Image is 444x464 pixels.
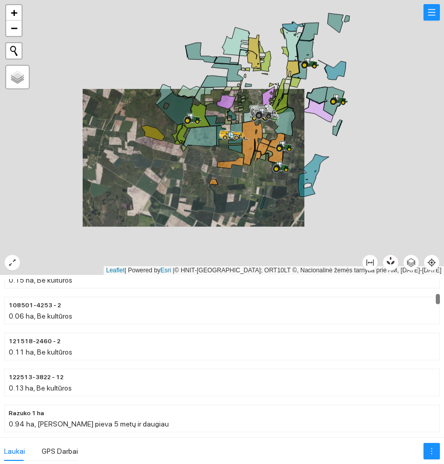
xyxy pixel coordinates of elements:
[4,254,21,271] button: expand-alt
[9,384,72,392] span: 0.13 ha, Be kultūros
[42,446,78,457] div: GPS Darbai
[9,420,169,428] span: 0.94 ha, [PERSON_NAME] pieva 5 metų ir daugiau
[6,21,22,36] a: Zoom out
[11,22,17,34] span: −
[9,409,44,419] span: Razuko 1 ha
[6,5,22,21] a: Zoom in
[423,254,440,271] button: aim
[106,267,125,274] a: Leaflet
[104,266,444,275] div: | Powered by © HNIT-[GEOGRAPHIC_DATA]; ORT10LT ©, Nacionalinė žemės tarnyba prie AM, [DATE]-[DATE]
[9,276,72,284] span: 0.15 ha, Be kultūros
[362,258,378,267] span: column-width
[9,312,72,320] span: 0.06 ha, Be kultūros
[9,348,72,356] span: 0.11 ha, Be kultūros
[9,373,64,383] span: 122513-3822 - 12
[173,267,175,274] span: |
[5,258,20,267] span: expand-alt
[424,8,439,16] span: menu
[11,6,17,19] span: +
[424,447,439,455] span: more
[6,66,29,88] a: Layers
[9,301,61,311] span: 108501-4253 - 2
[423,443,440,459] button: more
[362,254,378,271] button: column-width
[424,258,439,267] span: aim
[4,446,25,457] div: Laukai
[6,43,22,59] button: Initiate a new search
[161,267,171,274] a: Esri
[9,337,61,347] span: 121518-2460 - 2
[423,4,440,21] button: menu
